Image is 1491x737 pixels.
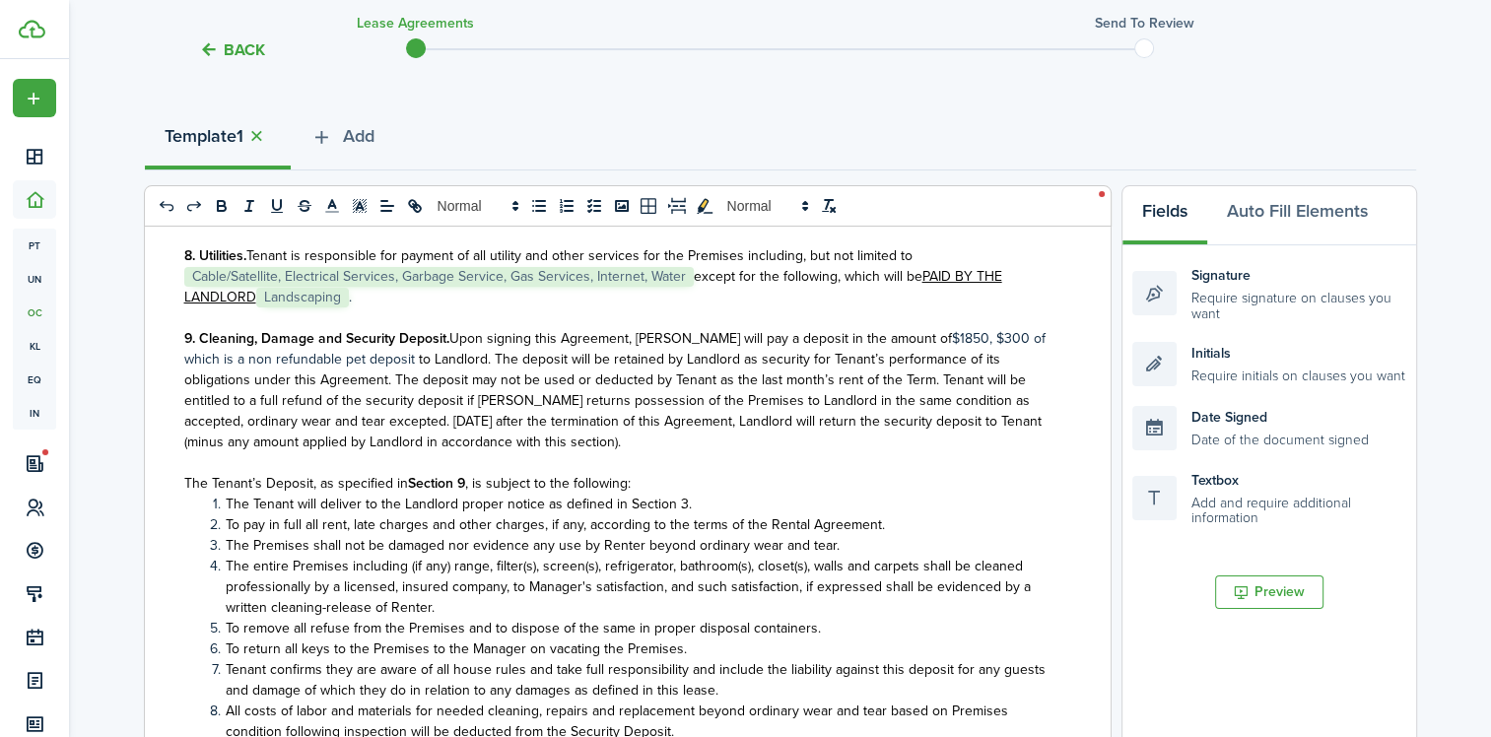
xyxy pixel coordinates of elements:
span: The Premises shall not be damaged nor evidence any use by Renter beyond ordinary wear and tear. [226,535,840,556]
button: list: bullet [525,194,553,218]
button: list: ordered [553,194,580,218]
span: to Landlord. The deposit will be retained by Landlord as security for Tenant’s performance of its... [184,349,1042,452]
span: The entire Premises including (if any) range, filter(s), screen(s), refrigerator, bathroom(s), cl... [226,556,1031,618]
button: undo: undo [153,194,180,218]
span: To return all keys to the Premises to the Manager on vacating the Premises. [226,638,687,659]
span: Cable/Satellite, Electrical Services, Garbage Service, Gas Services, Internet, Water [184,267,694,287]
span: The Tenant will deliver to the Landlord proper notice as defined in Section 3. [226,494,692,514]
button: toggleMarkYellow: markYellow [691,194,718,218]
p: $1850, $300 of which is a non refundable pet deposit [184,328,1056,452]
a: un [13,262,56,296]
button: pageBreak [663,194,691,218]
h3: Send to review [1095,13,1194,33]
button: Back [199,39,265,60]
span: To remove all refuse from the Premises and to dispose of the same in proper disposal containers. [226,618,821,638]
strong: 9. Cleaning, Damage and Security Deposit. [184,328,449,349]
button: Close tab [243,125,271,148]
span: The Tenant’s Deposit, as specified in [184,473,408,494]
button: Fields [1122,186,1207,245]
a: eq [13,363,56,396]
span: except for the following, which will be [694,266,922,287]
button: italic [236,194,263,218]
button: link [401,194,429,218]
a: pt [13,229,56,262]
h3: Lease Agreements [357,13,474,33]
span: Tenant confirms they are aware of all house rules and take full responsibility and include the li... [226,659,1046,701]
u: PAID BY THE LANDLORD [184,266,1002,307]
button: bold [208,194,236,218]
button: table-better [636,194,663,218]
button: Open menu [13,79,56,117]
button: redo: redo [180,194,208,218]
span: , is subject to the following: [465,473,631,494]
button: strike [291,194,318,218]
button: underline [263,194,291,218]
a: kl [13,329,56,363]
button: Add [291,111,394,170]
img: TenantCloud [19,20,45,38]
button: list: check [580,194,608,218]
span: Upon signing this Agreement, [PERSON_NAME] will pay a deposit in the amount of [449,328,952,349]
a: in [13,396,56,430]
button: image [608,194,636,218]
span: Add [343,123,374,150]
strong: 8. Utilities. [184,245,246,266]
button: clean [815,194,843,218]
span: Landscaping [256,288,349,307]
button: Preview [1215,575,1323,609]
strong: Template [165,123,237,150]
strong: Section 9 [408,473,465,494]
button: Auto Fill Elements [1207,186,1388,245]
span: To pay in full all rent, late charges and other charges, if any, according to the terms of the Re... [226,514,885,535]
strong: 1 [237,123,243,150]
p: . [184,245,1056,307]
span: Tenant is responsible for payment of all utility and other services for the Premises including, b... [246,245,913,266]
a: oc [13,296,56,329]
